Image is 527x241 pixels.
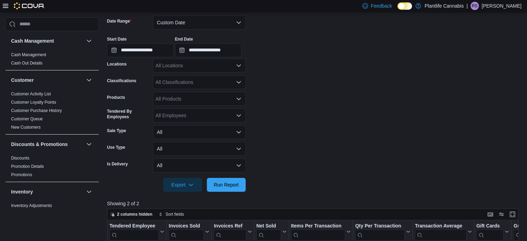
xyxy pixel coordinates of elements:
button: Qty Per Transaction [355,223,410,240]
button: All [153,158,246,172]
div: Invoices Ref [214,223,246,240]
label: Sale Type [107,128,126,134]
button: Transaction Average [415,223,472,240]
button: Enter fullscreen [508,210,517,218]
a: Cash Management [11,52,46,57]
label: Use Type [107,145,125,150]
span: Inventory by Product Historical [11,211,68,217]
a: Customer Activity List [11,92,51,96]
span: Cash Out Details [11,60,43,66]
button: Invoices Ref [214,223,252,240]
p: Plantlife Cannabis [424,2,464,10]
button: Discounts & Promotions [85,140,93,148]
div: Gift Card Sales [476,223,503,240]
button: Custom Date [153,16,246,29]
span: Sort fields [166,212,184,217]
button: Sort fields [156,210,187,218]
button: Inventory [85,188,93,196]
div: Rob Schilling [471,2,479,10]
a: Inventory Adjustments [11,203,52,208]
label: Date Range [107,18,132,24]
button: Open list of options [236,79,241,85]
label: Tendered By Employees [107,109,150,120]
div: Net Sold [256,223,281,229]
p: | [466,2,468,10]
label: Is Delivery [107,161,128,167]
button: Customer [11,77,84,84]
button: 2 columns hidden [107,210,155,218]
div: Customer [6,90,99,134]
button: Cash Management [11,37,84,44]
div: Discounts & Promotions [6,154,99,182]
a: Inventory by Product Historical [11,212,68,216]
a: Customer Purchase History [11,108,62,113]
span: Feedback [371,2,392,9]
button: Run Report [207,178,246,192]
div: Gift Cards [476,223,503,229]
h3: Cash Management [11,37,54,44]
input: Press the down key to open a popover containing a calendar. [107,43,174,57]
button: Export [163,178,202,192]
h3: Customer [11,77,34,84]
label: Products [107,95,125,100]
button: Inventory [11,188,84,195]
button: Tendered Employee [109,223,164,240]
div: Cash Management [6,51,99,70]
label: End Date [175,36,193,42]
div: Tendered Employee [109,223,159,229]
button: Open list of options [236,113,241,118]
button: Discounts & Promotions [11,141,84,148]
label: Start Date [107,36,127,42]
button: Items Per Transaction [291,223,351,240]
a: Customer Loyalty Points [11,100,56,105]
span: Run Report [214,181,239,188]
img: Cova [14,2,45,9]
button: Open list of options [236,63,241,68]
button: Customer [85,76,93,84]
label: Classifications [107,78,137,84]
div: Transaction Average [415,223,466,229]
span: RS [472,2,478,10]
label: Locations [107,61,127,67]
span: Discounts [11,155,29,161]
span: Customer Loyalty Points [11,100,56,105]
a: New Customers [11,125,41,130]
span: New Customers [11,124,41,130]
a: Discounts [11,156,29,161]
div: Items Per Transaction [291,223,345,240]
div: Invoices Sold [169,223,204,240]
h3: Discounts & Promotions [11,141,68,148]
button: All [153,142,246,156]
button: Cash Management [85,37,93,45]
div: Tendered Employee [109,223,159,240]
a: Cash Out Details [11,61,43,66]
a: Customer Queue [11,117,43,121]
button: Gift Cards [476,223,509,240]
div: Net Sold [256,223,281,240]
p: Showing 2 of 2 [107,200,522,207]
button: Keyboard shortcuts [486,210,494,218]
button: Invoices Sold [169,223,209,240]
p: [PERSON_NAME] [482,2,521,10]
div: Transaction Average [415,223,466,240]
a: Promotion Details [11,164,44,169]
button: Net Sold [256,223,286,240]
input: Press the down key to open a popover containing a calendar. [175,43,241,57]
input: Dark Mode [397,2,412,10]
span: Export [167,178,198,192]
span: 2 columns hidden [117,212,152,217]
span: Customer Activity List [11,91,51,97]
button: All [153,125,246,139]
button: Display options [497,210,506,218]
span: Customer Queue [11,116,43,122]
span: Cash Management [11,52,46,58]
div: Invoices Sold [169,223,204,229]
a: Promotions [11,172,32,177]
button: Open list of options [236,96,241,102]
h3: Inventory [11,188,33,195]
div: Invoices Ref [214,223,246,229]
